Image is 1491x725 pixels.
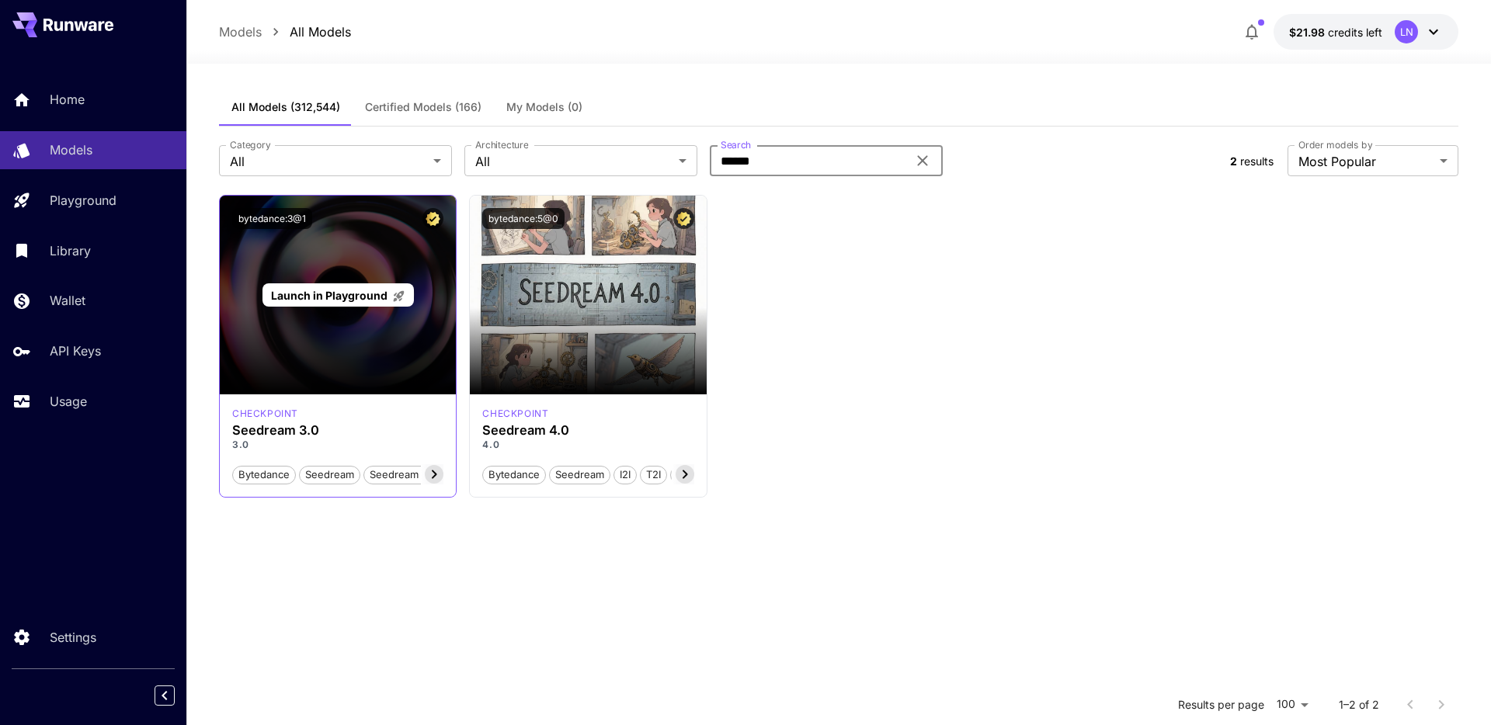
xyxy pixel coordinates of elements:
[1298,138,1372,151] label: Order models by
[475,152,673,171] span: All
[50,392,87,411] p: Usage
[721,138,751,151] label: Search
[1240,154,1274,168] span: results
[614,467,636,483] span: I2I
[50,140,92,159] p: Models
[1289,26,1328,39] span: $21.98
[232,464,296,484] button: Bytedance
[1270,693,1314,716] div: 100
[230,152,427,171] span: All
[232,407,298,421] p: checkpoint
[641,467,666,483] span: T2I
[550,467,610,483] span: Seedream
[271,289,388,302] span: Launch in Playground
[483,467,545,483] span: Bytedance
[262,283,414,307] a: Launch in Playground
[50,241,91,260] p: Library
[365,100,481,114] span: Certified Models (166)
[232,423,443,438] h3: Seedream 3.0
[232,407,298,421] div: seedream3
[363,464,443,484] button: Seedream 3.0
[670,464,758,484] button: Image To Image
[299,464,360,484] button: Seedream
[1230,154,1237,168] span: 2
[300,467,360,483] span: Seedream
[155,685,175,706] button: Collapse sidebar
[233,467,295,483] span: Bytedance
[50,291,85,310] p: Wallet
[673,208,694,229] button: Certified Model – Vetted for best performance and includes a commercial license.
[231,100,340,114] span: All Models (312,544)
[1178,697,1264,713] p: Results per page
[50,342,101,360] p: API Keys
[1339,697,1379,713] p: 1–2 of 2
[1274,14,1458,50] button: $21.9783LN
[219,23,351,41] nav: breadcrumb
[482,407,548,421] p: checkpoint
[640,464,667,484] button: T2I
[232,208,312,229] button: bytedance:3@1
[475,138,528,151] label: Architecture
[232,438,443,452] p: 3.0
[482,208,565,229] button: bytedance:5@0
[1395,20,1418,43] div: LN
[50,191,116,210] p: Playground
[290,23,351,41] a: All Models
[482,423,693,438] h3: Seedream 4.0
[613,464,637,484] button: I2I
[50,90,85,109] p: Home
[482,407,548,421] div: seedream4
[166,682,186,709] div: Collapse sidebar
[1328,26,1382,39] span: credits left
[1298,152,1434,171] span: Most Popular
[219,23,262,41] a: Models
[482,438,693,452] p: 4.0
[364,467,443,483] span: Seedream 3.0
[50,628,96,647] p: Settings
[506,100,582,114] span: My Models (0)
[1289,24,1382,40] div: $21.9783
[482,464,546,484] button: Bytedance
[549,464,610,484] button: Seedream
[422,208,443,229] button: Certified Model – Vetted for best performance and includes a commercial license.
[230,138,271,151] label: Category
